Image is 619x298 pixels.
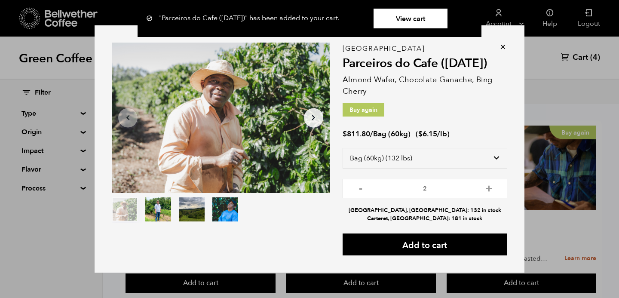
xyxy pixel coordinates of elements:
[418,129,423,139] span: $
[343,103,384,117] p: Buy again
[374,9,447,28] a: View cart
[437,129,447,139] span: /lb
[416,129,450,139] span: ( )
[373,129,411,139] span: Bag (60kg)
[418,129,437,139] bdi: 6.15
[343,206,507,215] li: [GEOGRAPHIC_DATA], [GEOGRAPHIC_DATA]: 132 in stock
[343,74,507,97] p: Almond Wafer, Chocolate Ganache, Bing Cherry
[343,129,370,139] bdi: 811.80
[343,215,507,223] li: Carteret, [GEOGRAPHIC_DATA]: 181 in stock
[355,183,366,192] button: -
[343,129,347,139] span: $
[343,56,507,71] h2: Parceiros do Cafe ([DATE])
[343,233,507,255] button: Add to cart
[370,129,373,139] span: /
[484,183,494,192] button: +
[146,9,473,28] div: "Parceiros do Cafe ([DATE])" has been added to your cart.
